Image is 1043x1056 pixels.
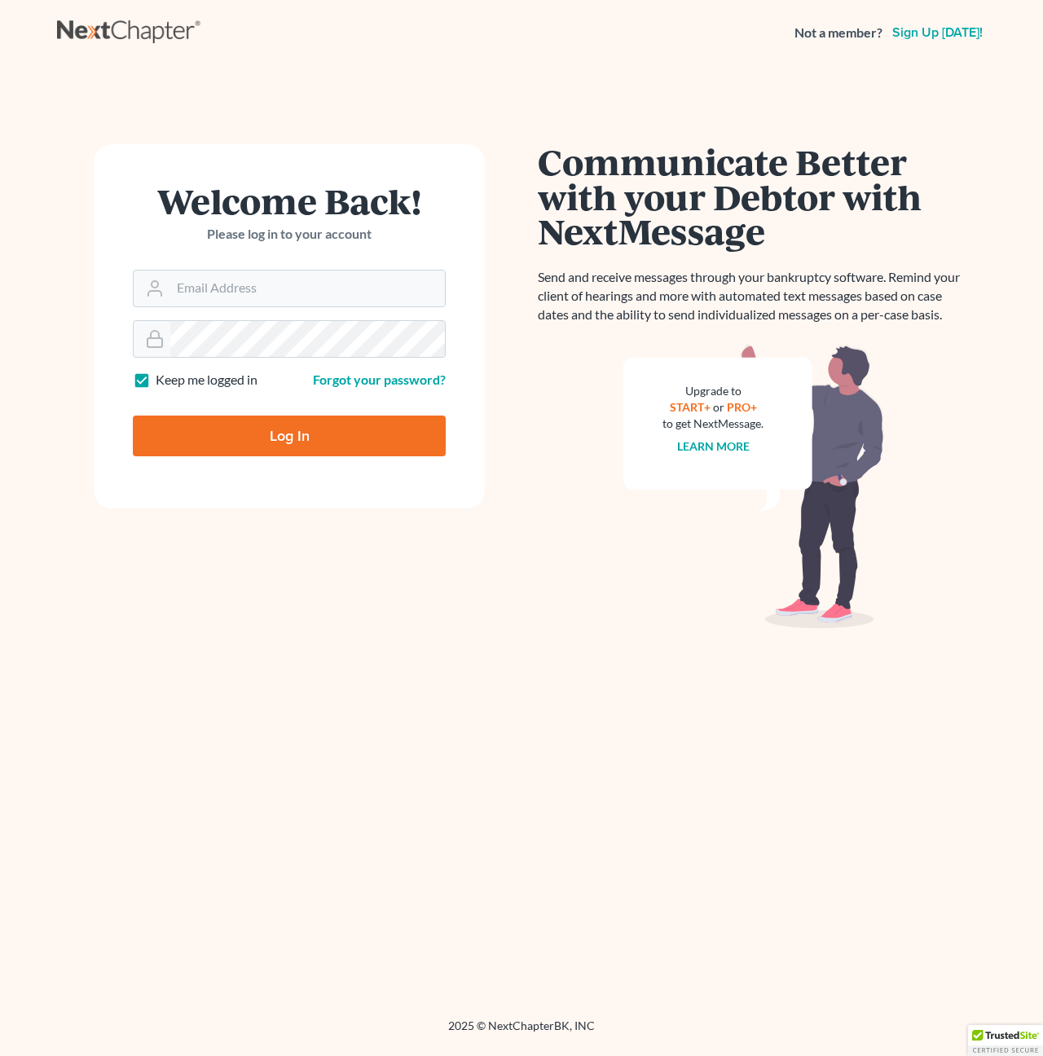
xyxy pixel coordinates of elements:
img: nextmessage_bg-59042aed3d76b12b5cd301f8e5b87938c9018125f34e5fa2b7a6b67550977c72.svg [623,344,884,629]
div: to get NextMessage. [662,416,764,432]
input: Log In [133,416,446,456]
a: Sign up [DATE]! [889,26,986,39]
a: Forgot your password? [313,372,446,387]
p: Please log in to your account [133,225,446,244]
div: Upgrade to [662,383,764,399]
div: 2025 © NextChapterBK, INC [57,1018,986,1047]
a: START+ [670,400,711,414]
label: Keep me logged in [156,371,257,389]
input: Email Address [170,271,445,306]
span: or [713,400,724,414]
p: Send and receive messages through your bankruptcy software. Remind your client of hearings and mo... [538,268,970,324]
h1: Welcome Back! [133,183,446,218]
strong: Not a member? [794,24,882,42]
div: TrustedSite Certified [968,1025,1043,1056]
h1: Communicate Better with your Debtor with NextMessage [538,144,970,249]
a: Learn more [677,439,750,453]
a: PRO+ [727,400,757,414]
